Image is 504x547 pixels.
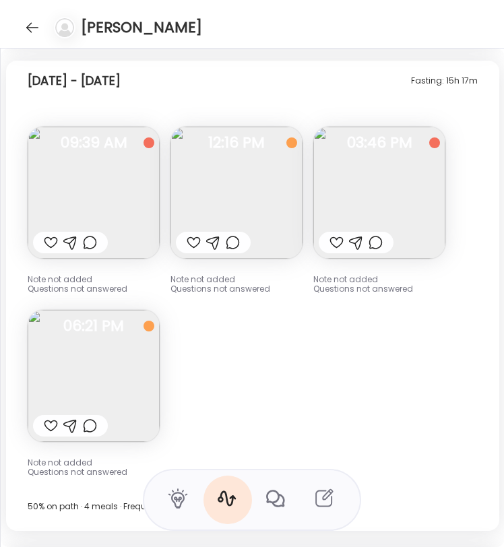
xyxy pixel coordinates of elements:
span: Questions not answered [28,283,127,294]
span: 06:21 PM [28,320,160,332]
img: bg-avatar-default.svg [55,18,74,37]
img: images%2FYRpqHssllzNLVA3EkXfLb04zFx22%2FfzYh704CC0y2H9EEa9WN%2F1tiroVnqpIq4wSvoWKJX_240 [170,127,303,259]
span: Note not added [28,457,92,468]
img: images%2FYRpqHssllzNLVA3EkXfLb04zFx22%2FB7JT8nmnWwzHsIMAtKsp%2FlXnSdxGzxNdkq4rjziXy_240 [28,127,160,259]
span: 03:46 PM [313,137,445,149]
img: images%2FYRpqHssllzNLVA3EkXfLb04zFx22%2FOMsNYS2kpcx2wL7tlzT1%2FGZ7rHEgNwMGrjtJwlToK_240 [28,310,160,442]
div: [DATE] - [DATE] [28,73,121,89]
div: 50% on path · 4 meals · Frequency: 2h 54m [28,498,478,515]
span: Note not added [313,273,378,285]
span: Questions not answered [28,466,127,478]
img: images%2FYRpqHssllzNLVA3EkXfLb04zFx22%2Ffavorites%2FR0m9hoYiZXm5GjYkkTuG_240 [313,127,445,259]
span: Questions not answered [313,283,413,294]
span: Note not added [170,273,235,285]
div: Fasting: 15h 17m [411,73,478,89]
h4: [PERSON_NAME] [81,17,202,38]
span: 09:39 AM [28,137,160,149]
span: Note not added [28,273,92,285]
span: Questions not answered [170,283,270,294]
span: 12:16 PM [170,137,303,149]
